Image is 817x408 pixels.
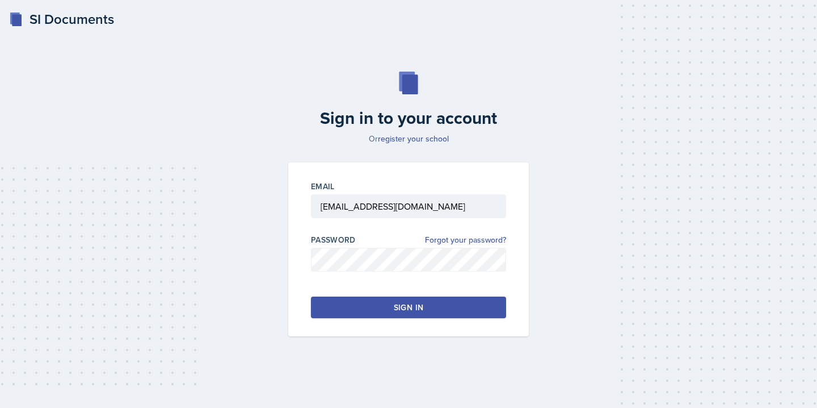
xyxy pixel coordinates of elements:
[281,133,536,144] p: Or
[394,302,423,313] div: Sign in
[425,234,506,246] a: Forgot your password?
[311,234,356,245] label: Password
[9,9,114,30] a: SI Documents
[378,133,449,144] a: register your school
[311,297,506,318] button: Sign in
[311,181,335,192] label: Email
[281,108,536,128] h2: Sign in to your account
[311,194,506,218] input: Email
